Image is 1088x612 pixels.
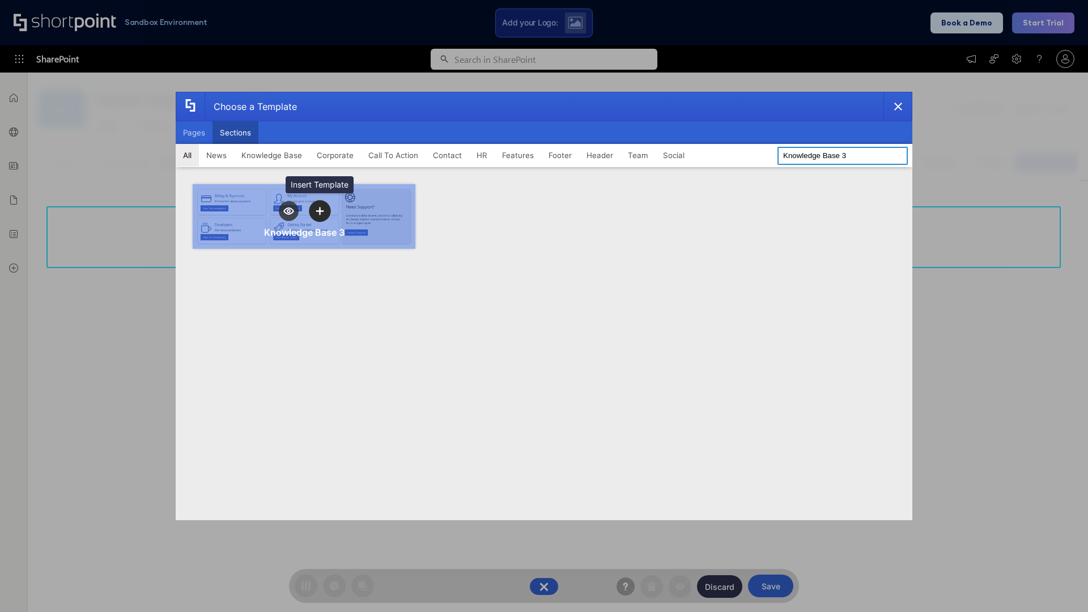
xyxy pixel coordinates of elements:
div: template selector [176,92,912,520]
button: Contact [426,144,469,167]
button: Pages [176,121,212,144]
button: Corporate [309,144,361,167]
button: Header [579,144,620,167]
div: Knowledge Base 3 [264,227,345,238]
button: Social [656,144,692,167]
div: Choose a Template [205,92,297,121]
button: HR [469,144,495,167]
input: Search [777,147,908,165]
iframe: Chat Widget [1031,558,1088,612]
button: Footer [541,144,579,167]
button: News [199,144,234,167]
button: Team [620,144,656,167]
button: Knowledge Base [234,144,309,167]
button: Features [495,144,541,167]
button: Sections [212,121,258,144]
button: All [176,144,199,167]
button: Call To Action [361,144,426,167]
